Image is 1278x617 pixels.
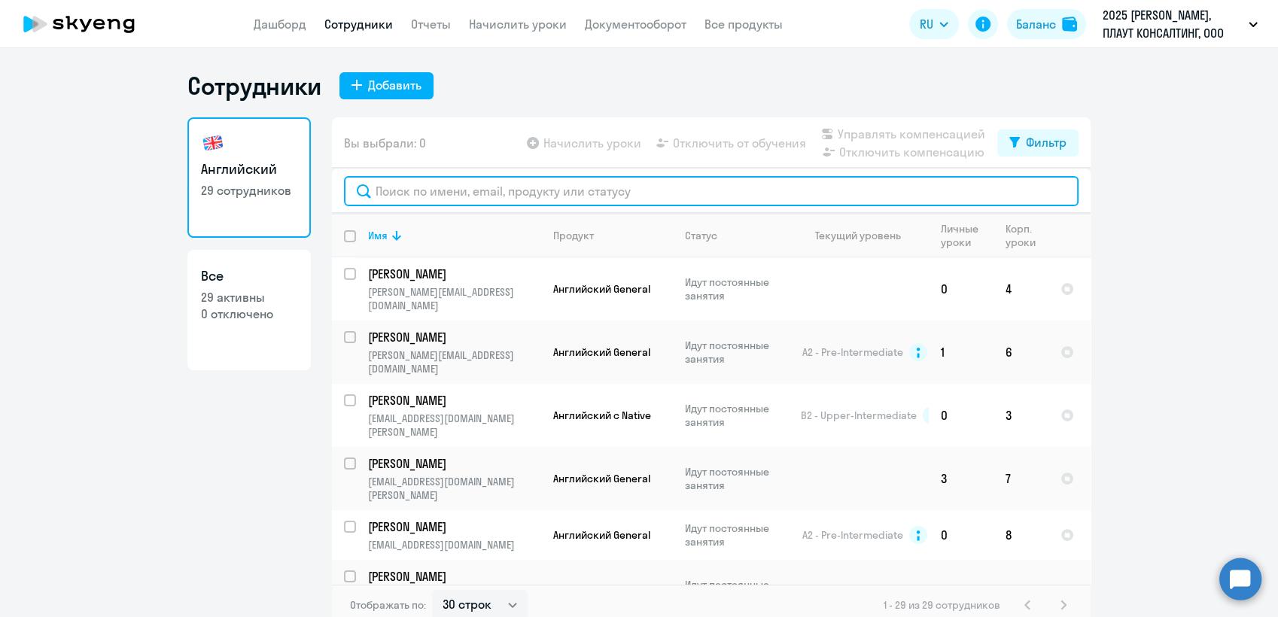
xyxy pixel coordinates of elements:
[368,538,540,552] p: [EMAIL_ADDRESS][DOMAIN_NAME]
[201,131,225,155] img: english
[993,321,1048,384] td: 6
[469,17,567,32] a: Начислить уроки
[685,578,788,605] p: Идут постоянные занятия
[368,266,538,282] p: [PERSON_NAME]
[801,229,928,242] div: Текущий уровень
[368,329,540,345] a: [PERSON_NAME]
[201,160,297,179] h3: Английский
[685,339,788,366] p: Идут постоянные занятия
[553,282,650,296] span: Английский General
[802,345,903,359] span: A2 - Pre-Intermediate
[993,257,1048,321] td: 4
[553,345,650,359] span: Английский General
[344,176,1079,206] input: Поиск по имени, email, продукту или статусу
[685,521,788,549] p: Идут постоянные занятия
[1103,6,1243,42] p: 2025 [PERSON_NAME], ПЛАУТ КОНСАЛТИНГ, ООО
[368,392,540,409] a: [PERSON_NAME]
[368,568,538,585] p: [PERSON_NAME]
[685,229,717,242] div: Статус
[187,117,311,238] a: Английский29 сотрудников
[368,455,538,472] p: [PERSON_NAME]
[929,257,993,321] td: 0
[411,17,451,32] a: Отчеты
[1062,17,1077,32] img: balance
[802,528,903,542] span: A2 - Pre-Intermediate
[368,229,540,242] div: Имя
[368,348,540,375] p: [PERSON_NAME][EMAIL_ADDRESS][DOMAIN_NAME]
[815,229,901,242] div: Текущий уровень
[368,475,540,502] p: [EMAIL_ADDRESS][DOMAIN_NAME][PERSON_NAME]
[553,229,594,242] div: Продукт
[368,412,540,439] p: [EMAIL_ADDRESS][DOMAIN_NAME][PERSON_NAME]
[1026,133,1067,151] div: Фильтр
[801,409,917,422] span: B2 - Upper-Intermediate
[324,17,393,32] a: Сотрудники
[1007,9,1086,39] button: Балансbalance
[368,266,540,282] a: [PERSON_NAME]
[1095,6,1265,42] button: 2025 [PERSON_NAME], ПЛАУТ КОНСАЛТИНГ, ООО
[1006,222,1048,249] div: Корп. уроки
[993,384,1048,447] td: 3
[368,518,538,535] p: [PERSON_NAME]
[585,17,686,32] a: Документооборот
[201,182,297,199] p: 29 сотрудников
[929,447,993,510] td: 3
[344,134,426,152] span: Вы выбрали: 0
[254,17,306,32] a: Дашборд
[368,229,388,242] div: Имя
[929,510,993,560] td: 0
[368,568,540,585] a: [PERSON_NAME]
[929,384,993,447] td: 0
[685,402,788,429] p: Идут постоянные занятия
[993,447,1048,510] td: 7
[187,250,311,370] a: Все29 активны0 отключено
[884,598,1000,612] span: 1 - 29 из 29 сотрудников
[368,455,540,472] a: [PERSON_NAME]
[553,472,650,485] span: Английский General
[201,305,297,322] p: 0 отключено
[368,518,540,535] a: [PERSON_NAME]
[997,129,1079,157] button: Фильтр
[368,329,538,345] p: [PERSON_NAME]
[553,409,651,422] span: Английский с Native
[993,510,1048,560] td: 8
[368,392,538,409] p: [PERSON_NAME]
[350,598,426,612] span: Отображать по:
[368,76,421,94] div: Добавить
[201,289,297,305] p: 29 активны
[1016,15,1056,33] div: Баланс
[685,465,788,492] p: Идут постоянные занятия
[553,528,650,542] span: Английский General
[201,266,297,286] h3: Все
[187,71,321,101] h1: Сотрудники
[339,72,434,99] button: Добавить
[920,15,933,33] span: RU
[929,321,993,384] td: 1
[941,222,993,249] div: Личные уроки
[685,275,788,302] p: Идут постоянные занятия
[704,17,783,32] a: Все продукты
[909,9,959,39] button: RU
[368,285,540,312] p: [PERSON_NAME][EMAIL_ADDRESS][DOMAIN_NAME]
